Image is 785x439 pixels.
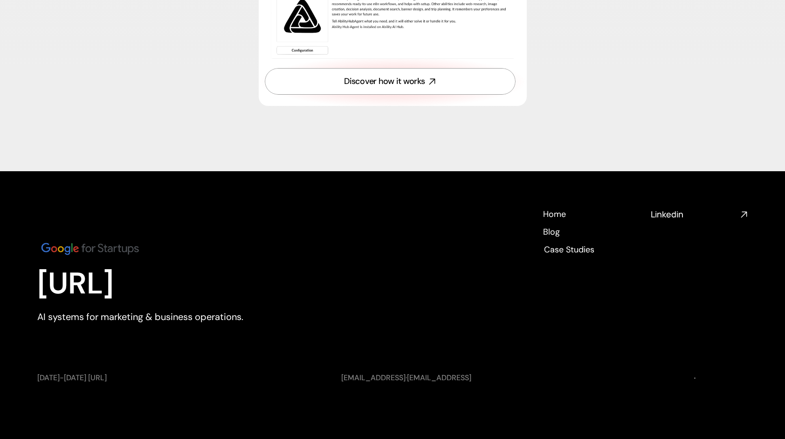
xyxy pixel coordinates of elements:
p: [DATE]-[DATE] [URL] [37,373,323,383]
p: · [341,373,627,383]
h4: Linkedin [651,209,737,220]
a: [EMAIL_ADDRESS] [341,373,406,383]
a: Blog [543,226,560,237]
nav: Social media links [651,209,748,220]
p: Blog [543,226,560,238]
p: [URL] [37,266,294,302]
a: Privacy Policy [700,373,748,383]
a: [EMAIL_ADDRESS] [407,373,471,383]
p: Home [543,209,566,220]
a: Terms of Use [645,373,689,383]
p: AI systems for marketing & business operations. [37,310,294,323]
a: Discover how it works [265,68,516,95]
a: Home [543,209,566,219]
p: Case Studies [544,244,594,256]
a: Case Studies [543,244,595,254]
div: Discover how it works [344,76,425,87]
nav: Footer navigation [543,209,640,254]
a: Linkedin [651,209,748,220]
